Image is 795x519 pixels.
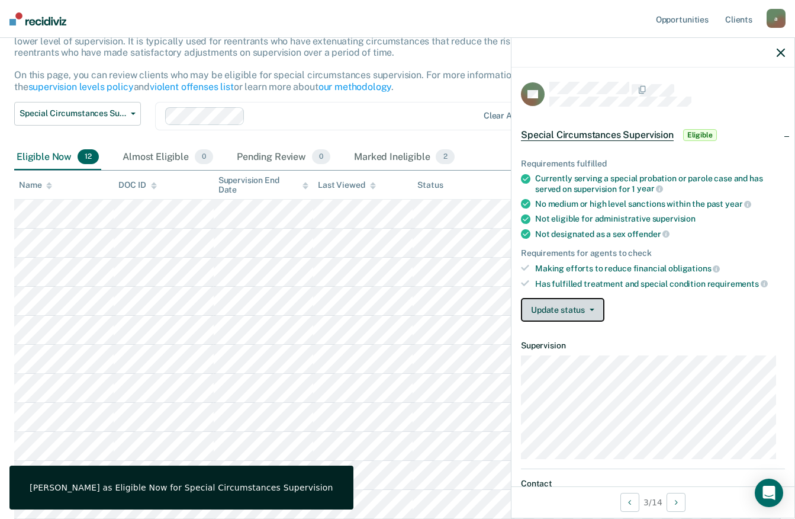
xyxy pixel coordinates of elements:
[484,111,534,121] div: Clear agents
[627,229,670,239] span: offender
[521,298,604,322] button: Update status
[620,493,639,512] button: Previous Opportunity
[521,479,785,489] dt: Contact
[707,279,768,289] span: requirements
[14,145,101,171] div: Eligible Now
[755,479,783,507] div: Open Intercom Messenger
[535,214,785,224] div: Not eligible for administrative
[535,278,785,289] div: Has fulfilled treatment and special condition
[535,198,785,209] div: No medium or high level sanctions within the past
[535,229,785,239] div: Not designated as a sex
[521,248,785,258] div: Requirements for agents to check
[637,184,663,193] span: year
[436,149,454,165] span: 2
[535,263,785,274] div: Making efforts to reduce financial
[535,174,785,194] div: Currently serving a special probation or parole case and has served on supervision for 1
[14,24,596,92] p: Special circumstances supervision allows reentrants who are not eligible for traditional administ...
[521,129,674,141] span: Special Circumstances Supervision
[725,199,751,209] span: year
[30,482,333,493] div: [PERSON_NAME] as Eligible Now for Special Circumstances Supervision
[28,81,134,92] a: supervision levels policy
[218,175,308,196] div: Supervision End Date
[195,149,213,165] span: 0
[78,149,99,165] span: 12
[318,180,375,190] div: Last Viewed
[118,180,156,190] div: DOC ID
[9,12,66,25] img: Recidiviz
[20,108,126,118] span: Special Circumstances Supervision
[767,9,786,28] div: a
[667,493,685,512] button: Next Opportunity
[234,145,333,171] div: Pending Review
[318,81,392,92] a: our methodology
[521,341,785,351] dt: Supervision
[150,81,234,92] a: violent offenses list
[352,145,457,171] div: Marked Ineligible
[19,180,52,190] div: Name
[652,214,696,223] span: supervision
[511,116,794,154] div: Special Circumstances SupervisionEligible
[521,159,785,169] div: Requirements fulfilled
[417,180,443,190] div: Status
[668,264,720,273] span: obligations
[683,129,717,141] span: Eligible
[511,486,794,518] div: 3 / 14
[120,145,215,171] div: Almost Eligible
[312,149,330,165] span: 0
